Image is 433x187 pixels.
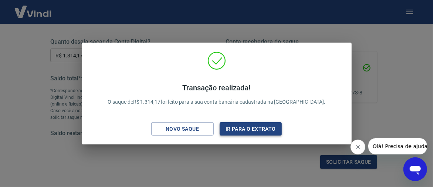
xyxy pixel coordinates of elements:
button: Ir para o extrato [220,122,282,136]
span: Olá! Precisa de ajuda? [4,5,62,11]
h4: Transação realizada! [108,83,325,92]
div: Novo saque [157,124,208,134]
iframe: Message from company [368,138,427,154]
button: Novo saque [151,122,214,136]
iframe: Button to launch messaging window [403,157,427,181]
p: O saque de R$ 1.314,17 foi feito para a sua conta bancária cadastrada na [GEOGRAPHIC_DATA]. [108,83,325,106]
iframe: Close message [351,140,365,154]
